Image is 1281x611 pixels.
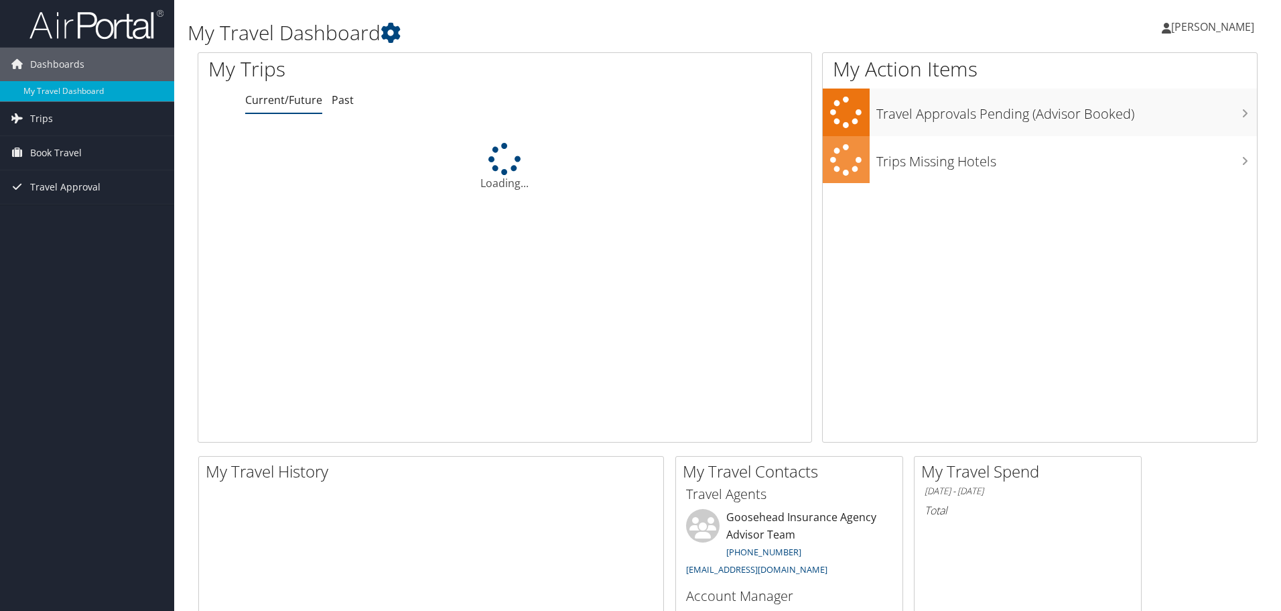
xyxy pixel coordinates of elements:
[683,460,902,483] h2: My Travel Contacts
[1162,7,1268,47] a: [PERSON_NAME]
[726,546,801,558] a: [PHONE_NUMBER]
[208,55,546,83] h1: My Trips
[925,485,1131,498] h6: [DATE] - [DATE]
[30,102,53,135] span: Trips
[686,485,892,504] h3: Travel Agents
[686,587,892,606] h3: Account Manager
[30,170,100,204] span: Travel Approval
[245,93,322,107] a: Current/Future
[29,9,163,40] img: airportal-logo.png
[921,460,1141,483] h2: My Travel Spend
[925,503,1131,518] h6: Total
[188,19,908,47] h1: My Travel Dashboard
[686,563,827,575] a: [EMAIL_ADDRESS][DOMAIN_NAME]
[1171,19,1254,34] span: [PERSON_NAME]
[823,136,1257,184] a: Trips Missing Hotels
[823,89,1257,136] a: Travel Approvals Pending (Advisor Booked)
[332,93,354,107] a: Past
[823,55,1257,83] h1: My Action Items
[876,146,1257,171] h3: Trips Missing Hotels
[30,136,82,170] span: Book Travel
[206,460,663,483] h2: My Travel History
[198,143,811,191] div: Loading...
[876,98,1257,123] h3: Travel Approvals Pending (Advisor Booked)
[679,509,899,581] li: Goosehead Insurance Agency Advisor Team
[30,48,84,81] span: Dashboards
